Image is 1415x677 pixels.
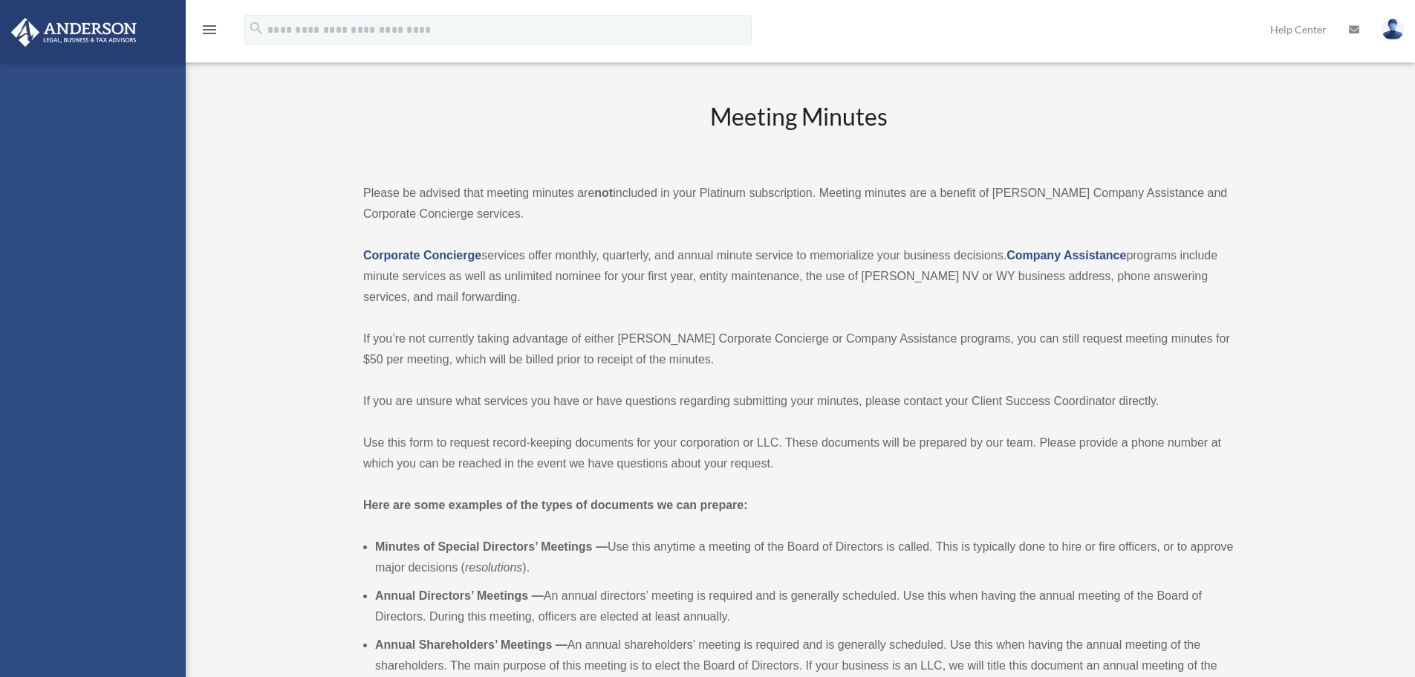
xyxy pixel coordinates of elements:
[363,499,748,511] strong: Here are some examples of the types of documents we can prepare:
[248,20,264,36] i: search
[363,183,1234,224] p: Please be advised that meeting minutes are included in your Platinum subscription. Meeting minute...
[201,21,218,39] i: menu
[375,586,1234,627] li: An annual directors’ meeting is required and is generally scheduled. Use this when having the ann...
[363,245,1234,308] p: services offer monthly, quarterly, and annual minute service to memorialize your business decisio...
[465,561,522,574] em: resolutions
[363,249,481,262] a: Corporate Concierge
[375,537,1234,578] li: Use this anytime a meeting of the Board of Directors is called. This is typically done to hire or...
[1382,19,1404,40] img: User Pic
[363,433,1234,474] p: Use this form to request record-keeping documents for your corporation or LLC. These documents wi...
[363,100,1234,162] h2: Meeting Minutes
[363,328,1234,370] p: If you’re not currently taking advantage of either [PERSON_NAME] Corporate Concierge or Company A...
[363,391,1234,412] p: If you are unsure what services you have or have questions regarding submitting your minutes, ple...
[375,638,567,651] b: Annual Shareholders’ Meetings —
[375,540,608,553] b: Minutes of Special Directors’ Meetings —
[375,589,544,602] b: Annual Directors’ Meetings —
[201,26,218,39] a: menu
[1006,249,1126,262] a: Company Assistance
[7,18,141,47] img: Anderson Advisors Platinum Portal
[594,187,613,199] strong: not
